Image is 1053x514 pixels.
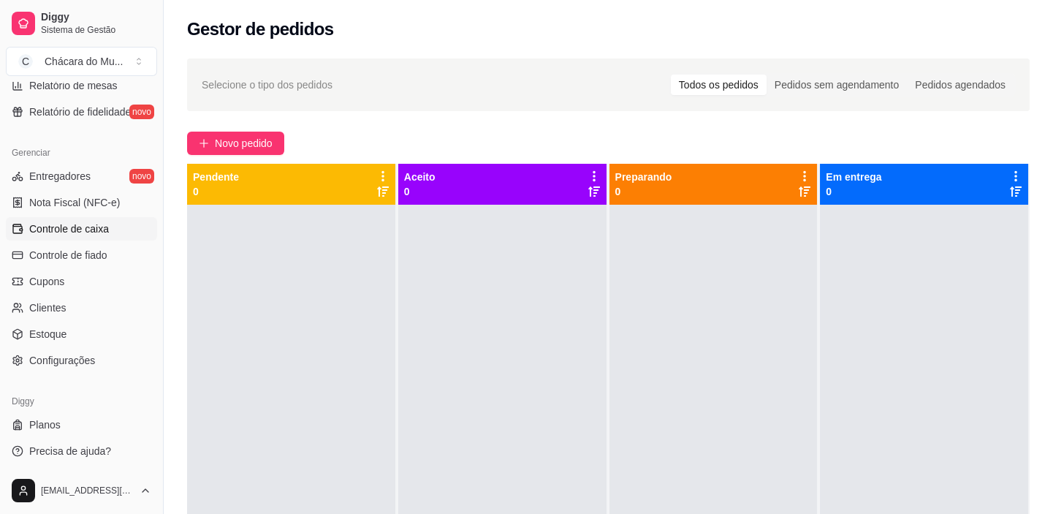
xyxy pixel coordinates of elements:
span: Planos [29,417,61,432]
a: Estoque [6,322,157,346]
div: Diggy [6,390,157,413]
p: 0 [193,184,239,199]
a: Entregadoresnovo [6,165,157,188]
button: Select a team [6,47,157,76]
span: Novo pedido [215,135,273,151]
div: Pedidos agendados [907,75,1014,95]
span: Selecione o tipo dos pedidos [202,77,332,93]
button: Novo pedido [187,132,284,155]
span: Nota Fiscal (NFC-e) [29,195,120,210]
span: Configurações [29,353,95,368]
span: Relatório de fidelidade [29,105,131,119]
span: Clientes [29,301,66,315]
span: Relatório de mesas [29,78,118,93]
button: [EMAIL_ADDRESS][DOMAIN_NAME] [6,473,157,508]
a: Cupons [6,270,157,293]
span: C [18,54,33,69]
a: Controle de fiado [6,243,157,267]
p: Em entrega [826,170,881,184]
p: Pendente [193,170,239,184]
a: Relatório de mesas [6,74,157,97]
span: Controle de caixa [29,222,109,236]
span: Entregadores [29,169,91,184]
a: Precisa de ajuda? [6,439,157,463]
div: Gerenciar [6,141,157,165]
span: plus [199,138,209,148]
a: Configurações [6,349,157,372]
span: Controle de fiado [29,248,107,262]
p: 0 [615,184,672,199]
p: Preparando [615,170,672,184]
h2: Gestor de pedidos [187,18,334,41]
a: DiggySistema de Gestão [6,6,157,41]
p: 0 [404,184,436,199]
div: Todos os pedidos [671,75,767,95]
a: Planos [6,413,157,436]
p: 0 [826,184,881,199]
a: Relatório de fidelidadenovo [6,100,157,124]
div: Pedidos sem agendamento [767,75,907,95]
span: Precisa de ajuda? [29,444,111,458]
span: Sistema de Gestão [41,24,151,36]
span: Estoque [29,327,66,341]
a: Clientes [6,296,157,320]
p: Aceito [404,170,436,184]
div: Chácara do Mu ... [45,54,123,69]
a: Controle de caixa [6,217,157,241]
a: Nota Fiscal (NFC-e) [6,191,157,214]
span: Diggy [41,11,151,24]
span: Cupons [29,274,64,289]
span: [EMAIL_ADDRESS][DOMAIN_NAME] [41,485,134,496]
